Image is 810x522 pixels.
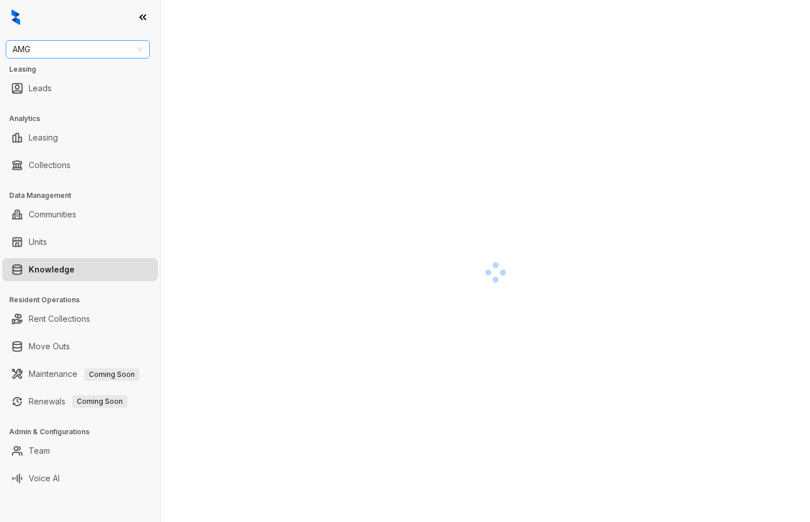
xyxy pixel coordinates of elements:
li: Units [2,231,158,254]
a: Collections [29,154,71,177]
h3: Admin & Configurations [9,427,160,437]
h3: Analytics [9,114,160,124]
span: AMG [13,41,143,58]
h3: Data Management [9,190,160,201]
h3: Leasing [9,64,160,75]
li: Maintenance [2,363,158,385]
li: Collections [2,154,158,177]
a: Move Outs [29,335,70,358]
li: Renewals [2,390,158,413]
a: Leasing [29,126,58,149]
li: Move Outs [2,335,158,358]
li: Leasing [2,126,158,149]
h3: Resident Operations [9,295,160,305]
a: Communities [29,203,76,226]
li: Communities [2,203,158,226]
li: Team [2,439,158,462]
li: Leads [2,77,158,100]
a: Team [29,439,50,462]
a: Leads [29,77,52,100]
li: Voice AI [2,467,158,490]
a: Voice AI [29,467,60,490]
a: Knowledge [29,258,75,281]
img: logo [11,9,20,25]
a: Rent Collections [29,307,90,330]
li: Rent Collections [2,307,158,330]
a: RenewalsComing Soon [29,390,127,413]
span: Coming Soon [72,395,127,408]
a: Units [29,231,47,254]
span: Coming Soon [84,368,139,381]
li: Knowledge [2,258,158,281]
